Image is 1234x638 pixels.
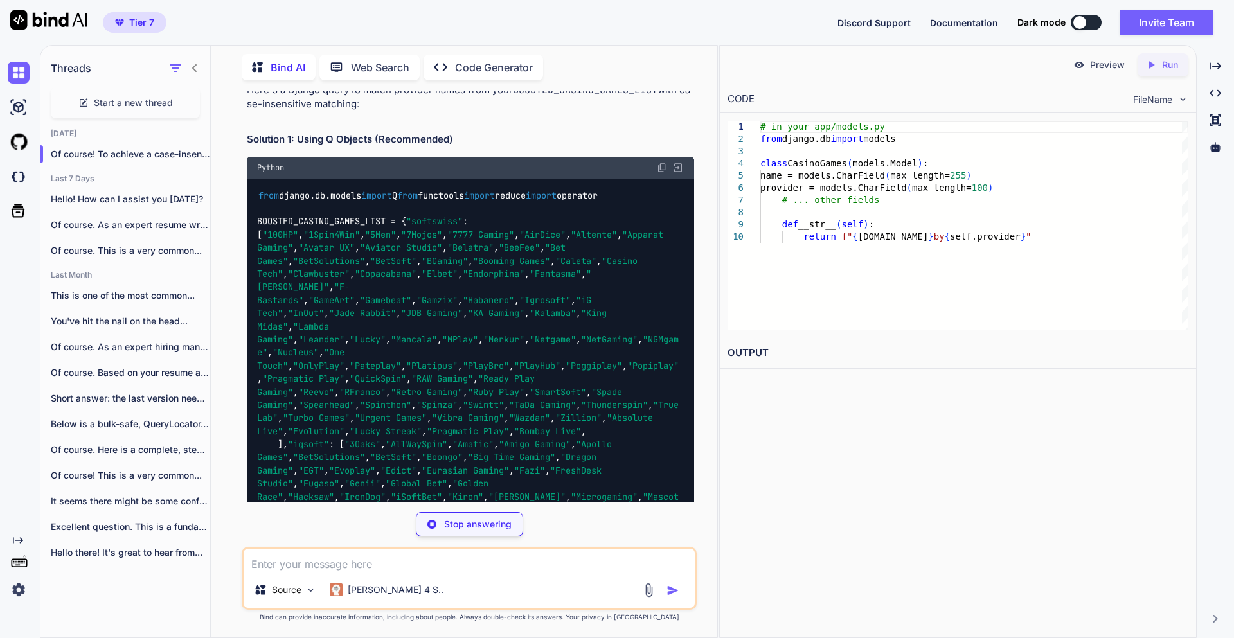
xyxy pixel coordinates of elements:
[273,347,319,359] span: "Nucleus"
[971,182,987,193] span: 100
[288,491,334,502] span: "Hacksaw"
[928,231,933,242] span: }
[257,268,591,292] span: "[PERSON_NAME]"
[40,270,210,280] h2: Last Month
[837,16,911,30] button: Discord Support
[463,268,524,279] span: "Endorphina"
[530,308,576,319] span: "Kalamba"
[1017,16,1066,29] span: Dark mode
[863,134,896,144] span: models
[581,399,648,411] span: "Thunderspin"
[509,399,576,411] span: "TaDa Gaming"
[386,478,447,490] span: "Global Bet"
[257,333,679,358] span: "NGMgame"
[257,399,684,423] span: "True Lab"
[847,158,852,168] span: (
[8,131,30,153] img: githubLight
[365,229,396,240] span: "5Men"
[348,583,443,596] p: [PERSON_NAME] 4 S..
[422,465,509,476] span: "Eurasian Gaming"
[468,308,524,319] span: "KA Gaming"
[728,194,744,206] div: 7
[923,158,928,168] span: :
[51,341,210,353] p: Of course. As an expert hiring manager...
[51,469,210,482] p: Of course! This is a very common...
[447,242,494,254] span: "Belatra"
[526,190,557,201] span: import
[950,170,966,181] span: 255
[728,145,744,157] div: 3
[115,19,124,26] img: premium
[329,465,375,476] span: "Evoplay"
[885,170,890,181] span: (
[852,158,917,168] span: models.Model
[339,386,386,398] span: "RFranco"
[51,193,210,206] p: Hello! How can I assist you [DATE]?
[720,338,1196,368] h2: OUTPUT
[305,585,316,596] img: Pick Models
[760,121,885,132] span: # in your_app/models.py
[464,190,495,201] span: import
[581,333,638,345] span: "NetGaming"
[513,84,657,96] code: BOOSTED_CASINO_GAMES_LIST
[242,612,697,622] p: Bind can provide inaccurate information, including about people. Always double-check its answers....
[944,231,949,242] span: {
[488,491,566,502] span: "[PERSON_NAME]"
[760,182,907,193] span: provider = models.CharField
[51,546,210,559] p: Hello there! It's great to hear from...
[298,333,344,345] span: "Leander"
[499,438,571,450] span: "Amigo Gaming"
[298,242,355,254] span: "Avatar UX"
[1120,10,1213,35] button: Invite Team
[468,452,555,463] span: "Big Time Gaming"
[330,583,343,596] img: Claude 4 Sonnet
[344,478,380,490] span: "Genii"
[452,438,494,450] span: "Amatic"
[672,162,684,173] img: Open in Browser
[906,182,911,193] span: (
[370,255,416,267] span: "BetSoft"
[483,333,524,345] span: "Merkur"
[666,584,679,597] img: icon
[298,399,355,411] span: "Spearhead"
[657,163,667,173] img: copy
[391,386,463,398] span: "Retro Gaming"
[641,583,656,598] img: attachment
[514,360,560,371] span: "PlayHub"
[257,294,596,319] span: "iG Tech"
[509,412,550,424] span: "Wazdan"
[293,360,344,371] span: "OnlyPlay"
[351,60,409,75] p: Web Search
[463,294,514,306] span: "Habanero"
[416,294,458,306] span: "Gamzix"
[51,366,210,379] p: Of course. Based on your resume and...
[917,158,922,168] span: )
[51,244,210,257] p: Of course. This is a very common...
[262,373,344,385] span: "Pragmatic Play"
[257,255,643,279] span: "Casino Tech"
[288,438,329,450] span: "iqsoft"
[530,386,586,398] span: "SmartSoft"
[468,386,524,398] span: "Ruby Play"
[8,579,30,601] img: settings
[8,62,30,84] img: chat
[760,134,782,144] span: from
[344,438,380,450] span: "3Oaks"
[293,452,365,463] span: "BetSolutions"
[950,231,1021,242] span: self.provider
[728,92,755,107] div: CODE
[303,229,360,240] span: "1Spin4Win"
[728,182,744,194] div: 6
[837,17,911,28] span: Discord Support
[530,333,576,345] span: "Netgame"
[803,231,836,242] span: return
[555,255,596,267] span: "Caleta"
[361,190,392,201] span: import
[519,229,566,240] span: "AirDice"
[422,452,463,463] span: "Boongo"
[51,520,210,533] p: Excellent question. This is a fundamental architectural...
[386,438,447,450] span: "AllWaySpin"
[422,268,458,279] span: "Elbet"
[988,182,993,193] span: )
[571,491,638,502] span: "Microgaming"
